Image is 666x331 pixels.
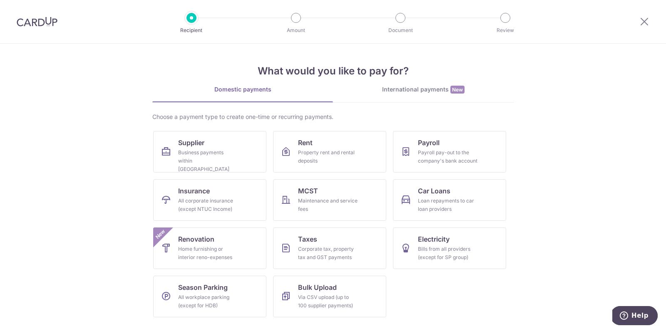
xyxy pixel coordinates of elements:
[178,282,228,292] span: Season Parking
[153,179,266,221] a: InsuranceAll corporate insurance (except NTUC Income)
[393,179,506,221] a: Car LoansLoan repayments to car loan providers
[153,276,266,317] a: Season ParkingAll workplace parking (except for HDB)
[298,245,358,262] div: Corporate tax, property tax and GST payments
[418,245,478,262] div: Bills from all providers (except for SP group)
[273,131,386,173] a: RentProperty rent and rental deposits
[450,86,465,94] span: New
[393,227,506,269] a: ElectricityBills from all providers (except for SP group)
[19,6,36,13] span: Help
[178,234,214,244] span: Renovation
[178,245,238,262] div: Home furnishing or interior reno-expenses
[154,227,167,241] span: New
[178,138,204,148] span: Supplier
[178,197,238,213] div: All corporate insurance (except NTUC Income)
[418,197,478,213] div: Loan repayments to car loan providers
[152,85,333,94] div: Domestic payments
[333,85,514,94] div: International payments
[178,293,238,310] div: All workplace parking (except for HDB)
[298,282,337,292] span: Bulk Upload
[298,234,317,244] span: Taxes
[17,17,57,27] img: CardUp
[273,276,386,317] a: Bulk UploadVia CSV upload (up to 100 supplier payments)
[370,26,431,35] p: Document
[152,64,514,79] h4: What would you like to pay for?
[393,131,506,173] a: PayrollPayroll pay-out to the company's bank account
[161,26,222,35] p: Recipient
[298,197,358,213] div: Maintenance and service fees
[153,131,266,173] a: SupplierBusiness payments within [GEOGRAPHIC_DATA]
[418,186,450,196] span: Car Loans
[178,186,210,196] span: Insurance
[475,26,536,35] p: Review
[418,234,450,244] span: Electricity
[265,26,327,35] p: Amount
[418,148,478,165] div: Payroll pay-out to the company's bank account
[418,138,440,148] span: Payroll
[153,227,266,269] a: RenovationHome furnishing or interior reno-expensesNew
[298,138,313,148] span: Rent
[612,306,658,327] iframe: Opens a widget where you can find more information
[298,148,358,165] div: Property rent and rental deposits
[178,148,238,173] div: Business payments within [GEOGRAPHIC_DATA]
[273,227,386,269] a: TaxesCorporate tax, property tax and GST payments
[298,293,358,310] div: Via CSV upload (up to 100 supplier payments)
[298,186,318,196] span: MCST
[273,179,386,221] a: MCSTMaintenance and service fees
[152,113,514,121] div: Choose a payment type to create one-time or recurring payments.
